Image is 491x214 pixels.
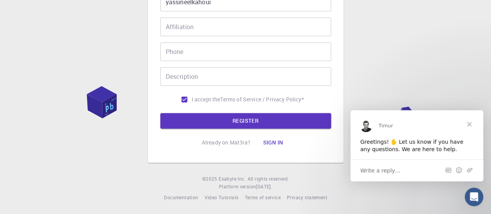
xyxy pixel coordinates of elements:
[192,96,220,103] span: I accept the
[219,176,246,182] span: Exabyte Inc.
[160,113,331,129] button: REGISTER
[257,135,289,150] button: Sign in
[219,175,246,183] a: Exabyte Inc.
[287,194,327,200] span: Privacy statement
[220,96,304,103] a: Terms of Service / Privacy Policy*
[164,194,198,200] span: Documentation
[245,194,280,202] a: Terms of service
[202,139,251,146] p: Already on Mat3ra?
[465,188,483,206] iframe: Intercom live chat
[247,175,289,183] span: All rights reserved.
[256,183,272,190] span: [DATE] .
[245,194,280,200] span: Terms of service
[219,183,256,191] span: Platform version
[287,194,327,202] a: Privacy statement
[204,194,238,200] span: Video Tutorials
[256,183,272,191] a: [DATE].
[202,175,219,183] span: © 2025
[204,194,238,202] a: Video Tutorials
[220,96,304,103] p: Terms of Service / Privacy Policy *
[164,194,198,202] a: Documentation
[350,110,483,181] iframe: Intercom live chat message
